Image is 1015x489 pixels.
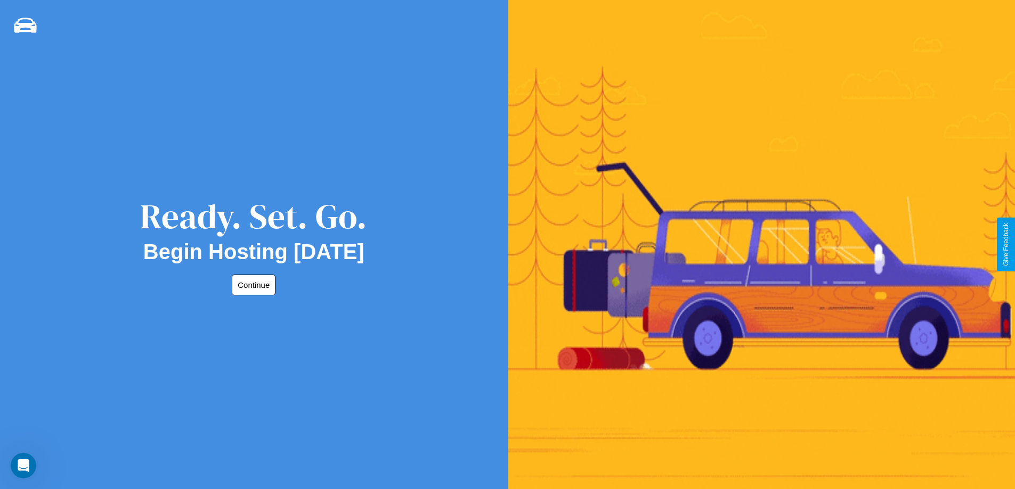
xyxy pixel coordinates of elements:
div: Ready. Set. Go. [140,193,367,240]
div: Give Feedback [1002,223,1010,266]
iframe: Intercom live chat [11,453,36,478]
button: Continue [232,275,275,295]
h2: Begin Hosting [DATE] [143,240,364,264]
